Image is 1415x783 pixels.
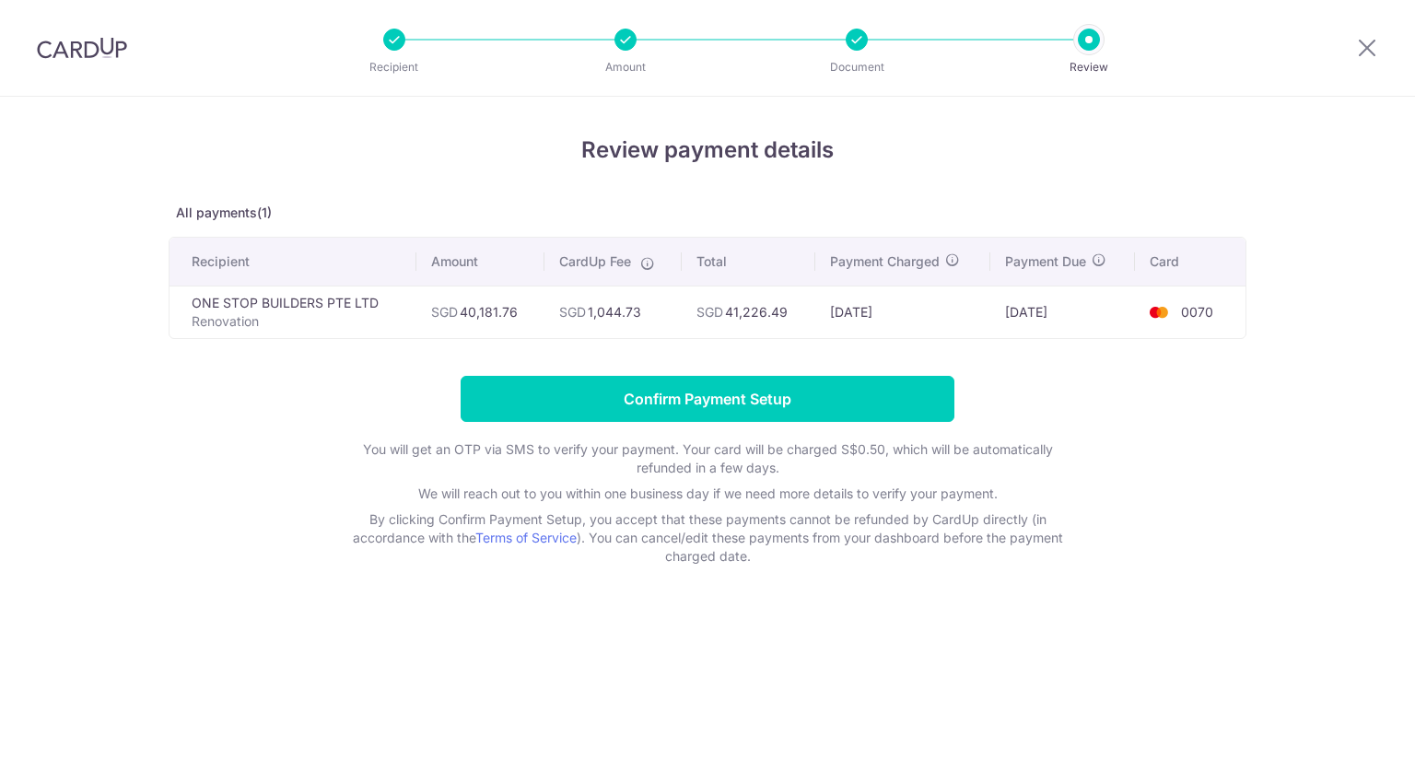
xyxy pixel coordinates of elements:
td: 40,181.76 [416,286,544,338]
img: CardUp [37,37,127,59]
th: Total [682,238,814,286]
p: Recipient [326,58,462,76]
p: Review [1021,58,1157,76]
td: 41,226.49 [682,286,814,338]
th: Card [1135,238,1245,286]
p: Renovation [192,312,402,331]
td: ONE STOP BUILDERS PTE LTD [170,286,416,338]
h4: Review payment details [169,134,1246,167]
img: <span class="translation_missing" title="translation missing: en.account_steps.new_confirm_form.b... [1140,301,1177,323]
td: [DATE] [815,286,991,338]
span: 0070 [1181,304,1213,320]
span: Payment Charged [830,252,940,271]
td: 1,044.73 [544,286,683,338]
td: [DATE] [990,286,1134,338]
span: CardUp Fee [559,252,631,271]
a: Terms of Service [475,530,577,545]
p: Amount [557,58,694,76]
span: SGD [696,304,723,320]
th: Recipient [170,238,416,286]
p: We will reach out to you within one business day if we need more details to verify your payment. [339,485,1076,503]
p: Document [789,58,925,76]
span: Payment Due [1005,252,1086,271]
input: Confirm Payment Setup [461,376,954,422]
span: SGD [559,304,586,320]
span: SGD [431,304,458,320]
p: All payments(1) [169,204,1246,222]
p: By clicking Confirm Payment Setup, you accept that these payments cannot be refunded by CardUp di... [339,510,1076,566]
th: Amount [416,238,544,286]
p: You will get an OTP via SMS to verify your payment. Your card will be charged S$0.50, which will ... [339,440,1076,477]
